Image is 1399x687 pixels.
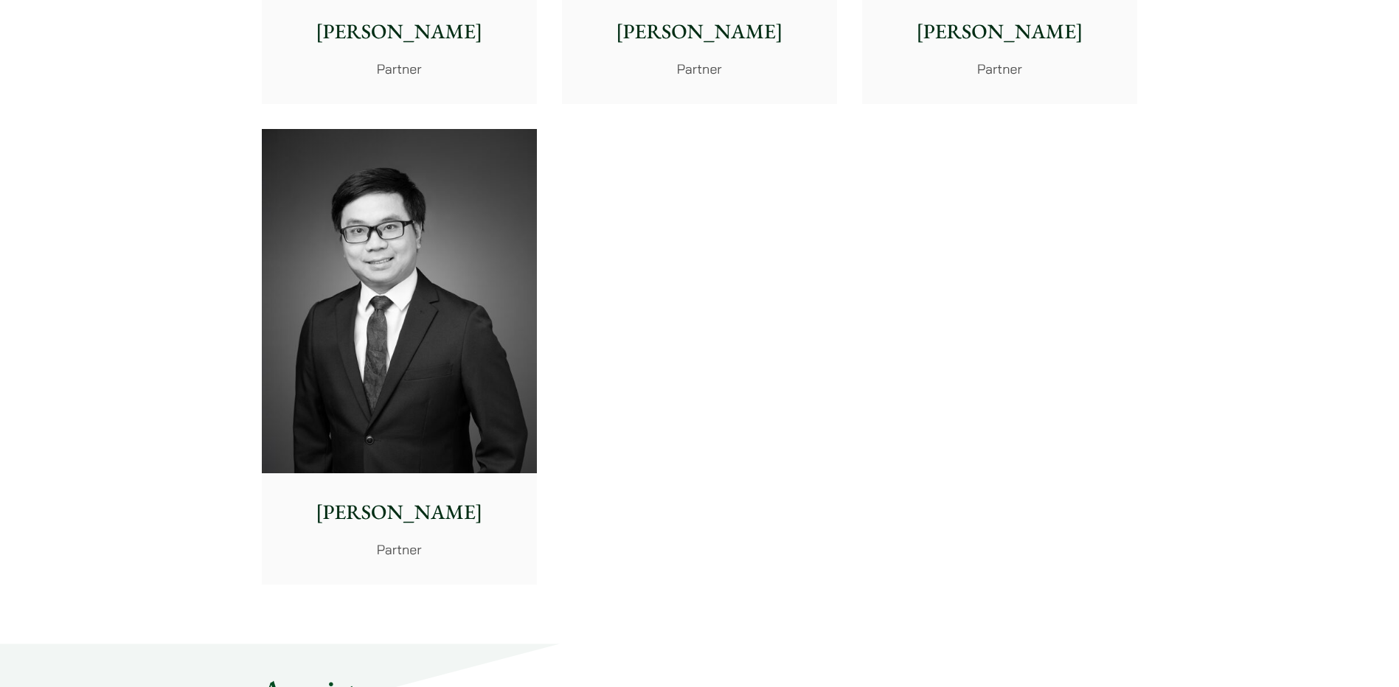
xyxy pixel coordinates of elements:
p: Partner [274,540,525,559]
p: [PERSON_NAME] [274,497,525,528]
p: Partner [574,59,825,79]
p: Partner [274,59,525,79]
p: [PERSON_NAME] [874,16,1125,47]
p: [PERSON_NAME] [274,16,525,47]
a: [PERSON_NAME] Partner [262,129,537,585]
p: Partner [874,59,1125,79]
p: [PERSON_NAME] [574,16,825,47]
